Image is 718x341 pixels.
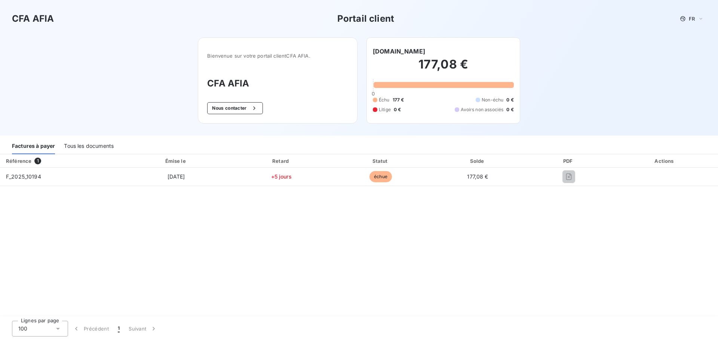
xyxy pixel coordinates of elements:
h3: CFA AFIA [12,12,54,25]
span: +5 jours [271,173,292,180]
span: FR [689,16,695,22]
button: Précédent [68,321,113,337]
h2: 177,08 € [373,57,514,79]
div: Actions [613,157,717,165]
span: Échu [379,97,390,103]
div: Factures à payer [12,138,55,154]
span: 1 [34,158,41,164]
button: Nous contacter [207,102,263,114]
div: Solde [431,157,524,165]
span: 0 € [394,106,401,113]
div: Référence [6,158,31,164]
h3: Portail client [337,12,394,25]
button: 1 [113,321,124,337]
span: 177 € [393,97,404,103]
span: 0 € [506,106,513,113]
span: Bienvenue sur votre portail client CFA AFIA . [207,53,348,59]
div: Retard [233,157,330,165]
span: 1 [118,325,120,332]
span: Litige [379,106,391,113]
div: Tous les documents [64,138,114,154]
span: Avoirs non associés [461,106,503,113]
span: Non-échu [482,97,503,103]
span: échue [369,171,392,182]
h6: [DOMAIN_NAME] [373,47,425,56]
span: 0 € [506,97,513,103]
button: Suivant [124,321,162,337]
span: F_2025_10194 [6,173,41,180]
div: PDF [527,157,610,165]
div: Émise le [123,157,230,165]
h3: CFA AFIA [207,77,348,90]
span: 100 [18,325,27,332]
span: [DATE] [168,173,185,180]
div: Statut [333,157,429,165]
span: 0 [372,91,375,97]
span: 177,08 € [467,173,488,180]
